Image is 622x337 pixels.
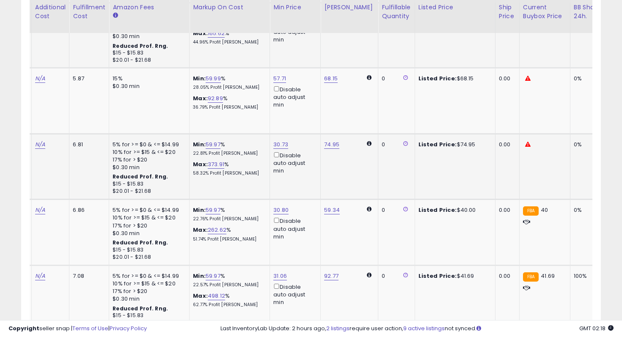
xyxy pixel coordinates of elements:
div: Ship Price [499,3,516,21]
div: $20.01 - $21.68 [113,254,183,261]
span: 41.69 [541,272,555,280]
div: % [193,272,263,288]
p: 22.57% Profit [PERSON_NAME] [193,282,263,288]
p: 36.79% Profit [PERSON_NAME] [193,104,263,110]
b: Max: [193,292,208,300]
div: 5.87 [73,75,102,82]
a: N/A [35,74,45,83]
div: 0.00 [499,272,513,280]
a: 59.97 [206,140,220,149]
div: Additional Cost [35,3,66,21]
div: 0% [574,141,602,148]
a: 30.80 [273,206,289,214]
div: $20.01 - $21.68 [113,188,183,195]
p: 22.76% Profit [PERSON_NAME] [193,216,263,222]
b: Min: [193,272,206,280]
p: 22.81% Profit [PERSON_NAME] [193,151,263,156]
small: Amazon Fees. [113,12,118,19]
div: 0% [574,206,602,214]
div: Min Price [273,3,317,12]
a: 68.15 [324,74,338,83]
b: Listed Price: [418,206,457,214]
div: Disable auto adjust min [273,85,314,109]
a: 74.95 [324,140,339,149]
div: 5% for >= $0 & <= $14.99 [113,206,183,214]
div: Listed Price [418,3,492,12]
div: 0 [382,206,408,214]
small: FBA [523,272,539,282]
div: $74.95 [418,141,489,148]
div: $20.01 - $21.68 [113,57,183,64]
a: 59.97 [206,272,220,280]
div: Disable auto adjust min [273,282,314,307]
a: 31.06 [273,272,287,280]
div: % [193,141,263,156]
a: 2 listings [326,324,350,332]
div: 6.81 [73,141,102,148]
div: Last InventoryLab Update: 2 hours ago, require user action, not synced. [220,325,614,333]
div: $0.30 min [113,164,183,171]
div: 6.86 [73,206,102,214]
b: Min: [193,206,206,214]
a: Privacy Policy [110,324,147,332]
div: % [193,75,263,90]
b: Min: [193,140,206,148]
div: $0.30 min [113,295,183,303]
div: [PERSON_NAME] [324,3,374,12]
a: 262.62 [208,226,226,234]
div: 0% [574,75,602,82]
div: 0.00 [499,141,513,148]
div: Markup on Cost [193,3,266,12]
div: $0.30 min [113,230,183,237]
a: 59.97 [206,206,220,214]
a: 9 active listings [403,324,445,332]
div: $15 - $15.83 [113,181,183,188]
div: 10% for >= $15 & <= $20 [113,214,183,222]
a: Terms of Use [72,324,108,332]
div: % [193,292,263,308]
b: Listed Price: [418,74,457,82]
b: Max: [193,160,208,168]
p: 62.77% Profit [PERSON_NAME] [193,302,263,308]
div: 100% [574,272,602,280]
b: Listed Price: [418,140,457,148]
a: 57.71 [273,74,286,83]
div: 17% for > $20 [113,288,183,295]
div: seller snap | | [8,325,147,333]
div: 0 [382,75,408,82]
div: 17% for > $20 [113,156,183,164]
div: 5% for >= $0 & <= $14.99 [113,272,183,280]
a: N/A [35,206,45,214]
p: 51.74% Profit [PERSON_NAME] [193,236,263,242]
a: 165.62 [208,29,225,38]
div: Fulfillment Cost [73,3,105,21]
div: $41.69 [418,272,489,280]
div: $0.30 min [113,82,183,90]
a: 30.73 [273,140,288,149]
div: 0.00 [499,75,513,82]
b: Max: [193,29,208,37]
div: $15 - $15.83 [113,247,183,254]
b: Listed Price: [418,272,457,280]
div: 10% for >= $15 & <= $20 [113,280,183,288]
div: 15% [113,75,183,82]
div: $68.15 [418,75,489,82]
a: 92.89 [208,94,223,103]
b: Max: [193,94,208,102]
a: 92.77 [324,272,339,280]
b: Reduced Prof. Rng. [113,305,168,312]
small: FBA [523,206,539,216]
div: % [193,95,263,110]
div: Disable auto adjust min [273,151,314,175]
p: 44.96% Profit [PERSON_NAME] [193,39,263,45]
p: 58.32% Profit [PERSON_NAME] [193,170,263,176]
p: 28.05% Profit [PERSON_NAME] [193,85,263,90]
b: Reduced Prof. Rng. [113,239,168,246]
div: Disable auto adjust min [273,216,314,241]
div: 17% for > $20 [113,222,183,230]
div: Fulfillable Quantity [382,3,411,21]
a: 373.91 [208,160,224,169]
div: 0 [382,141,408,148]
div: % [193,226,263,242]
div: $0.30 min [113,33,183,40]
